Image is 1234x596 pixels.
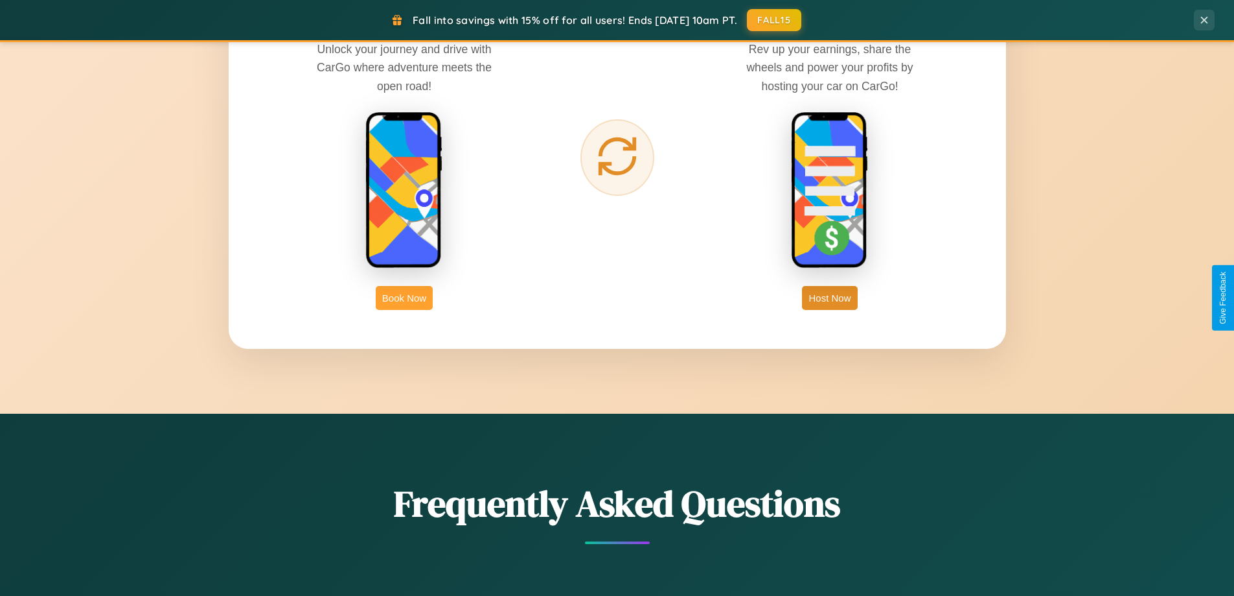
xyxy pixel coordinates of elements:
h2: Frequently Asked Questions [229,479,1006,529]
p: Unlock your journey and drive with CarGo where adventure meets the open road! [307,40,501,95]
img: host phone [791,112,869,270]
p: Rev up your earnings, share the wheels and power your profits by hosting your car on CarGo! [733,40,927,95]
button: Host Now [802,286,857,310]
button: FALL15 [747,9,801,31]
button: Book Now [376,286,433,310]
img: rent phone [365,112,443,270]
div: Give Feedback [1218,272,1228,324]
span: Fall into savings with 15% off for all users! Ends [DATE] 10am PT. [413,14,737,27]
